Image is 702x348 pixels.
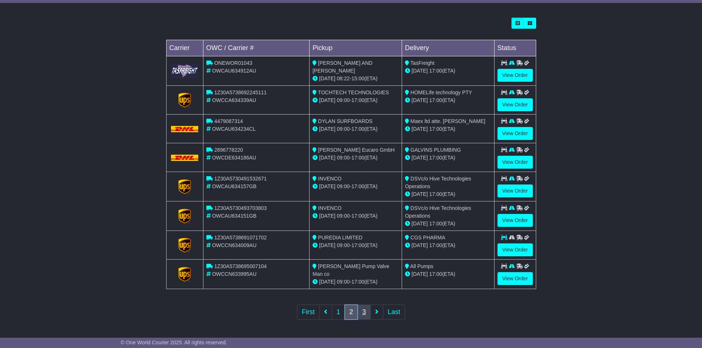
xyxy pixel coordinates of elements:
span: All Pumps [410,263,433,269]
div: - (ETA) [312,212,399,220]
span: [DATE] [319,75,335,81]
img: GetCarrierServiceLogo [178,179,191,194]
span: 17:00 [352,213,364,219]
span: INVENCO [318,205,342,211]
span: [DATE] [319,242,335,248]
span: 17:00 [352,242,364,248]
div: (ETA) [405,220,491,228]
img: DHL.png [171,126,199,132]
a: View Order [497,214,533,227]
span: 17:00 [429,191,442,197]
span: [DATE] [412,126,428,132]
span: 09:00 [337,126,350,132]
a: View Order [497,243,533,256]
span: [DATE] [412,68,428,74]
div: (ETA) [405,96,491,104]
span: 09:00 [337,242,350,248]
span: [DATE] [319,155,335,161]
span: [PERSON_NAME] AND [PERSON_NAME] [312,60,373,74]
span: 4479087314 [214,118,243,124]
span: 08:22 [337,75,350,81]
span: TOCHTECH TECHNOLOGIES [318,89,389,95]
a: View Order [497,69,533,82]
span: 17:00 [352,183,364,189]
div: (ETA) [405,242,491,249]
span: OWCCN634009AU [212,242,256,248]
span: [DATE] [319,97,335,103]
span: [PERSON_NAME] Pump Valve Man co [312,263,389,277]
span: GALVINS PLUMBING [411,147,461,153]
span: [DATE] [412,271,428,277]
a: View Order [497,156,533,169]
td: Delivery [402,40,494,56]
div: - (ETA) [312,183,399,190]
span: OWCAU634234CL [212,126,255,132]
div: (ETA) [405,67,491,75]
span: 17:00 [352,126,364,132]
span: 15:00 [352,75,364,81]
span: ONEWOR01043 [214,60,252,66]
td: OWC / Carrier # [203,40,310,56]
a: Last [383,305,405,320]
span: OWCAU634151GB [212,213,256,219]
span: 1Z30A5738691071702 [214,235,266,240]
span: 1Z30A5730493703803 [214,205,266,211]
img: DHL.png [171,155,199,161]
img: GetCarrierServiceLogo [178,267,191,282]
span: 09:00 [337,183,350,189]
span: [DATE] [412,221,428,226]
span: 17:00 [429,155,442,161]
span: 17:00 [352,279,364,285]
span: 17:00 [352,155,364,161]
span: OWCDE634186AU [212,155,256,161]
span: OWCCA634339AU [212,97,256,103]
span: 17:00 [352,97,364,103]
span: [DATE] [319,279,335,285]
span: 17:00 [429,126,442,132]
span: HOMELife technology PTY [411,89,472,95]
span: [DATE] [412,242,428,248]
span: OWCAU634157GB [212,183,256,189]
span: 17:00 [429,97,442,103]
span: [DATE] [412,191,428,197]
span: [DATE] [412,97,428,103]
span: 09:00 [337,155,350,161]
div: (ETA) [405,190,491,198]
img: GetCarrierServiceLogo [178,238,191,253]
div: (ETA) [405,154,491,162]
div: - (ETA) [312,242,399,249]
span: 17:00 [429,221,442,226]
img: GetCarrierServiceLogo [178,93,191,108]
span: 1Z30A5738692245111 [214,89,266,95]
span: 17:00 [429,68,442,74]
span: PUREDIA LIMITED [318,235,363,240]
span: © One World Courier 2025. All rights reserved. [121,340,227,345]
img: GetCarrierServiceLogo [178,209,191,224]
a: View Order [497,272,533,285]
span: 17:00 [429,271,442,277]
span: 09:00 [337,97,350,103]
span: [DATE] [412,155,428,161]
div: (ETA) [405,125,491,133]
div: - (ETA) [312,278,399,286]
span: DYLAN SURFBOARDS [318,118,373,124]
a: 1 [332,305,345,320]
td: Carrier [166,40,203,56]
span: [DATE] [319,183,335,189]
a: View Order [497,127,533,140]
span: TasFreight [411,60,434,66]
a: View Order [497,184,533,197]
span: [DATE] [319,213,335,219]
div: - (ETA) [312,125,399,133]
span: [PERSON_NAME] Eucaro GmbH [318,147,395,153]
td: Status [494,40,536,56]
span: 2896778220 [214,147,243,153]
span: DSVc/o Hive Technologies Operations [405,205,471,219]
span: DSVc/o Hive Technologies Operations [405,176,471,189]
div: - (ETA) [312,154,399,162]
span: 09:00 [337,213,350,219]
a: 2 [345,305,358,320]
td: Pickup [310,40,402,56]
span: [DATE] [319,126,335,132]
span: OWCCN633995AU [212,271,256,277]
